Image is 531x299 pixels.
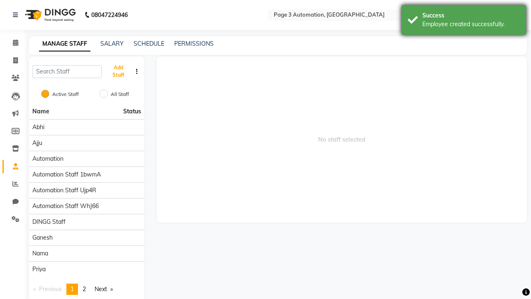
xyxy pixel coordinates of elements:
[90,284,117,295] a: Next
[32,202,99,211] span: Automation Staff WhJ66
[100,40,124,47] a: SALARY
[29,284,144,295] nav: Pagination
[39,285,62,293] span: Previous
[32,186,96,195] span: Automation Staff ujp4R
[32,265,46,274] span: Priya
[32,218,66,226] span: DINGG Staff
[21,3,78,27] img: logo
[111,91,129,98] label: All Staff
[71,285,74,293] span: 1
[83,285,86,293] span: 2
[105,61,132,82] button: Add Staff
[52,91,79,98] label: Active Staff
[134,40,164,47] a: SCHEDULE
[174,40,214,47] a: PERMISSIONS
[422,11,520,20] div: Success
[32,154,63,163] span: Automation
[32,65,102,78] input: Search Staff
[32,108,49,115] span: Name
[32,139,42,147] span: Ajju
[39,37,90,51] a: MANAGE STAFF
[123,107,141,116] span: Status
[422,20,520,29] div: Employee created successfully.
[32,233,53,242] span: Ganesh
[32,123,44,132] span: Abhi
[32,170,101,179] span: Automation Staff 1bwmA
[32,249,48,258] span: Nama
[157,56,527,223] span: No staff selected
[91,3,128,27] b: 08047224946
